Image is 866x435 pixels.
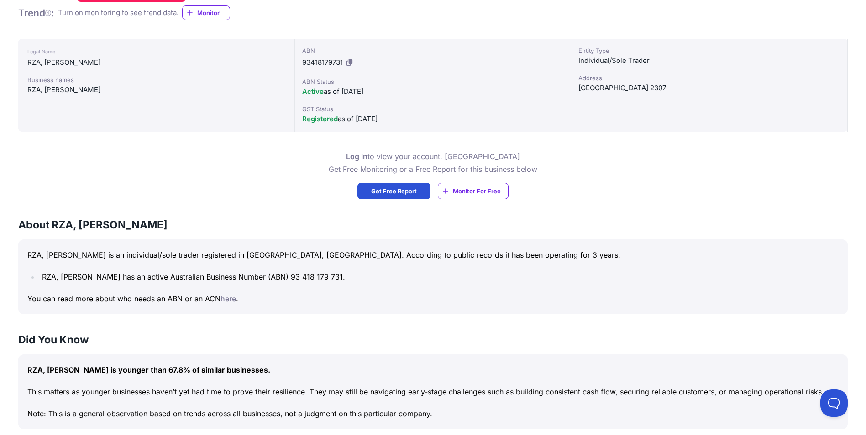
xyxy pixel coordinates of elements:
[27,57,285,68] div: RZA, [PERSON_NAME]
[302,114,338,123] span: Registered
[346,152,367,161] a: Log in
[438,183,509,199] a: Monitor For Free
[27,249,839,261] p: RZA, [PERSON_NAME] is an individual/sole trader registered in [GEOGRAPHIC_DATA], [GEOGRAPHIC_DATA...
[197,8,230,17] span: Monitor
[578,73,840,83] div: Address
[39,270,839,283] li: RZA, [PERSON_NAME] has an active Australian Business Number (ABN) 93 418 179 731.
[220,294,236,303] a: here
[27,385,839,398] p: This matters as younger businesses haven’t yet had time to prove their resilience. They may still...
[357,183,430,199] a: Get Free Report
[18,217,848,232] h3: About RZA, [PERSON_NAME]
[302,104,564,114] div: GST Status
[27,46,285,57] div: Legal Name
[302,77,564,86] div: ABN Status
[302,114,564,124] div: as of [DATE]
[578,46,840,55] div: Entity Type
[302,86,564,97] div: as of [DATE]
[58,8,178,18] div: Turn on monitoring to see trend data.
[18,332,848,347] h3: Did You Know
[453,186,501,196] span: Monitor For Free
[27,84,285,95] div: RZA, [PERSON_NAME]
[27,75,285,84] div: Business names
[27,407,839,420] p: Note: This is a general observation based on trends across all businesses, not a judgment on this...
[820,389,848,417] iframe: Toggle Customer Support
[18,7,54,19] h1: Trend :
[578,83,840,93] div: [GEOGRAPHIC_DATA] 2307
[302,46,564,55] div: ABN
[371,186,417,196] span: Get Free Report
[329,150,537,176] p: to view your account, [GEOGRAPHIC_DATA] Get Free Monitoring or a Free Report for this business below
[27,292,839,305] p: You can read more about who needs an ABN or an ACN .
[182,5,230,20] a: Monitor
[27,363,839,376] p: RZA, [PERSON_NAME] is younger than 67.8% of similar businesses.
[302,58,343,67] span: 93418179731
[578,55,840,66] div: Individual/Sole Trader
[302,87,324,96] span: Active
